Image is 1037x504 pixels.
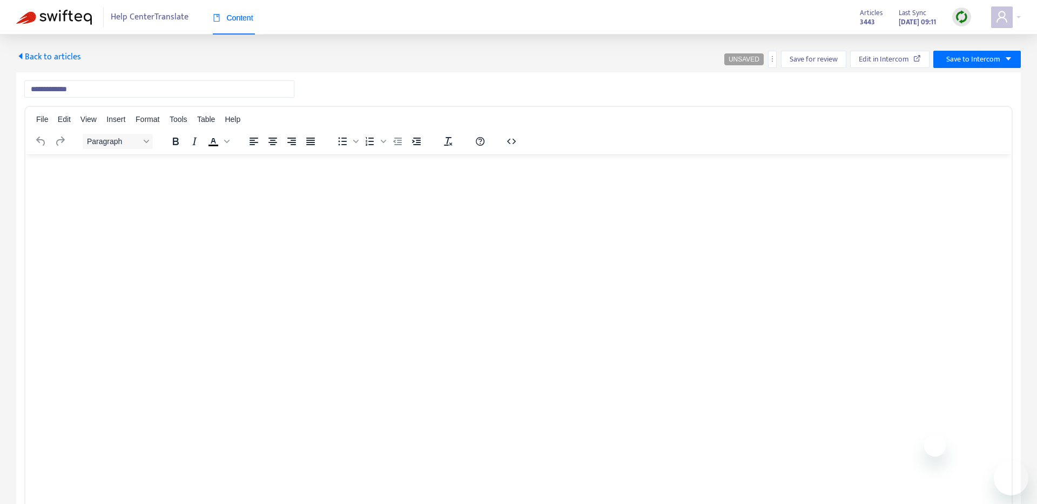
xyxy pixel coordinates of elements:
button: Align right [282,134,301,149]
img: Swifteq [16,10,92,25]
button: Redo [51,134,69,149]
button: Clear formatting [439,134,457,149]
span: Save for review [790,53,838,65]
button: Align center [264,134,282,149]
span: Table [197,115,215,124]
button: Decrease indent [388,134,407,149]
span: Help Center Translate [111,7,188,28]
button: Bold [166,134,185,149]
img: sync.dc5367851b00ba804db3.png [955,10,968,24]
span: View [80,115,97,124]
span: Tools [170,115,187,124]
span: UNSAVED [729,56,759,63]
span: user [995,10,1008,23]
span: caret-left [16,52,25,60]
span: Edit [58,115,71,124]
strong: 3443 [860,16,875,28]
button: Block Paragraph [83,134,153,149]
button: Italic [185,134,204,149]
span: Content [213,13,253,22]
button: Save for review [781,51,846,68]
span: Help [225,115,240,124]
span: File [36,115,49,124]
span: Format [136,115,159,124]
button: Edit in Intercom [850,51,930,68]
button: more [768,51,777,68]
span: caret-down [1005,55,1012,63]
span: Edit in Intercom [859,53,909,65]
button: Increase indent [407,134,426,149]
iframe: Button to launch messaging window [994,461,1028,495]
button: Align left [245,134,263,149]
span: Articles [860,7,883,19]
iframe: Close message [924,435,946,457]
button: Justify [301,134,320,149]
strong: [DATE] 09:11 [899,16,936,28]
span: Insert [106,115,125,124]
div: Text color Black [204,134,231,149]
div: Numbered list [361,134,388,149]
div: Bullet list [333,134,360,149]
button: Help [471,134,489,149]
span: book [213,14,220,22]
span: Paragraph [87,137,140,146]
span: Save to Intercom [946,53,1000,65]
button: Save to Intercomcaret-down [933,51,1021,68]
span: Last Sync [899,7,926,19]
button: Undo [32,134,50,149]
span: more [769,55,776,63]
span: Back to articles [16,50,81,64]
